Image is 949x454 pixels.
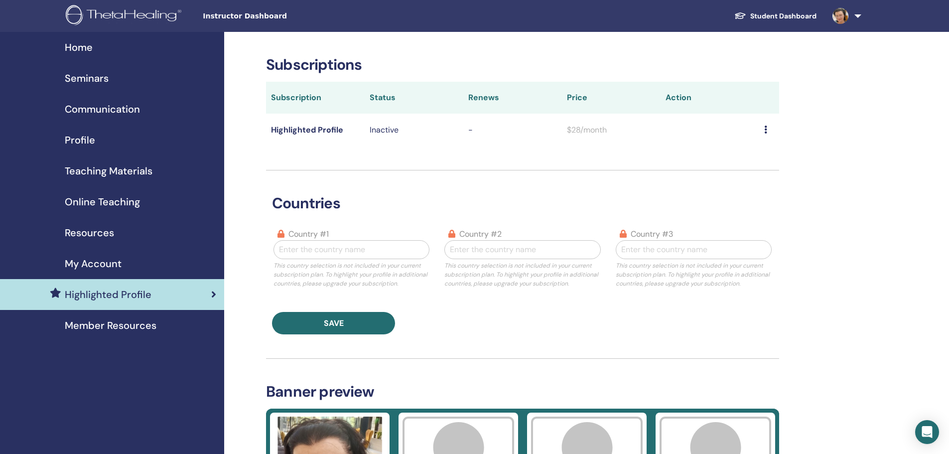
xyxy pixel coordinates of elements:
th: Action [661,82,759,114]
span: $28/month [567,125,607,135]
td: Highlighted Profile [266,114,365,146]
p: Inactive [370,124,458,136]
span: Home [65,40,93,55]
span: - [468,125,473,135]
img: default.jpg [832,8,848,24]
span: Profile [65,133,95,148]
span: Teaching Materials [65,163,152,178]
div: Open Intercom Messenger [915,420,939,444]
p: This country selection is not included in your current subscription plan. To highlight your profi... [444,261,600,288]
p: This country selection is not included in your current subscription plan. To highlight your profi... [273,261,429,288]
a: Student Dashboard [726,7,824,25]
img: logo.png [66,5,185,27]
label: country #2 [459,228,502,240]
button: Save [272,312,395,334]
label: country #3 [631,228,673,240]
h3: countries [266,194,779,212]
span: Online Teaching [65,194,140,209]
span: Communication [65,102,140,117]
label: country #1 [288,228,329,240]
span: Instructor Dashboard [203,11,352,21]
p: This country selection is not included in your current subscription plan. To highlight your profi... [616,261,772,288]
span: My Account [65,256,122,271]
img: graduation-cap-white.svg [734,11,746,20]
span: Highlighted Profile [65,287,151,302]
th: Renews [463,82,562,114]
span: Save [324,318,344,328]
th: Status [365,82,463,114]
h3: Subscriptions [266,56,779,74]
span: Seminars [65,71,109,86]
h3: Banner preview [266,383,779,401]
th: Price [562,82,661,114]
span: Resources [65,225,114,240]
th: Subscription [266,82,365,114]
span: Member Resources [65,318,156,333]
